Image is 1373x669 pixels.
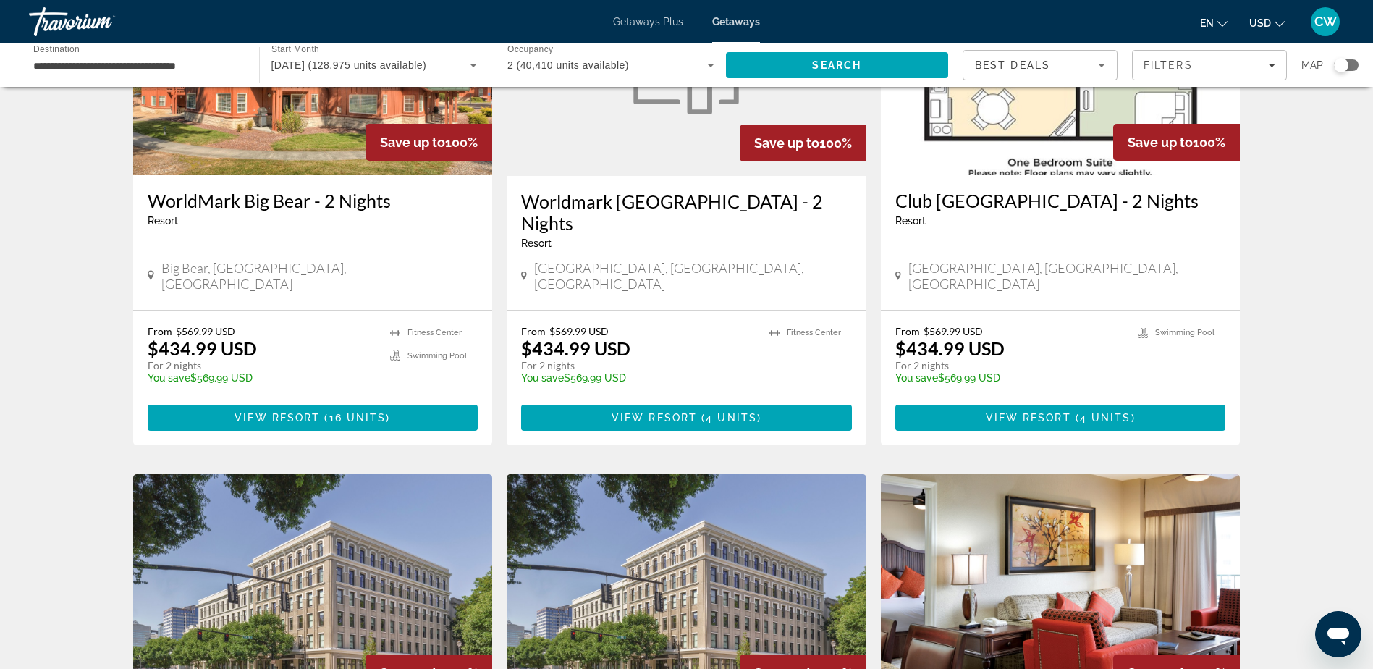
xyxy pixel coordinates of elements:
span: Filters [1144,59,1193,71]
span: Save up to [1128,135,1193,150]
div: 100% [740,125,866,161]
span: 16 units [329,412,386,424]
button: View Resort(16 units) [148,405,478,431]
span: Fitness Center [407,328,462,337]
span: [GEOGRAPHIC_DATA], [GEOGRAPHIC_DATA], [GEOGRAPHIC_DATA] [534,260,852,292]
span: 2 (40,410 units available) [507,59,629,71]
span: From [148,325,172,337]
p: For 2 nights [148,359,376,372]
span: [DATE] (128,975 units available) [271,59,427,71]
a: Club [GEOGRAPHIC_DATA] - 2 Nights [895,190,1226,211]
span: CW [1314,14,1337,29]
span: 4 units [1080,412,1131,424]
span: Swimming Pool [407,351,467,361]
a: Getaways Plus [613,16,683,28]
span: You save [895,372,938,384]
span: View Resort [986,412,1071,424]
button: Search [726,52,949,78]
span: Resort [521,237,552,249]
button: View Resort(4 units) [521,405,852,431]
span: You save [148,372,190,384]
span: Save up to [754,135,819,151]
span: Resort [148,215,178,227]
button: View Resort(4 units) [895,405,1226,431]
span: ( ) [320,412,390,424]
span: Map [1301,55,1323,75]
button: User Menu [1306,7,1344,37]
iframe: Button to launch messaging window [1315,611,1361,657]
p: $569.99 USD [148,372,376,384]
p: $569.99 USD [895,372,1124,384]
p: $569.99 USD [521,372,755,384]
p: $434.99 USD [895,337,1005,359]
span: Destination [33,44,80,54]
span: From [521,325,546,337]
button: Filters [1132,50,1287,80]
span: $569.99 USD [924,325,983,337]
span: ( ) [697,412,761,424]
span: Resort [895,215,926,227]
span: Save up to [380,135,445,150]
p: For 2 nights [521,359,755,372]
a: Travorium [29,3,174,41]
span: ( ) [1071,412,1136,424]
span: You save [521,372,564,384]
div: 100% [366,124,492,161]
mat-select: Sort by [975,56,1105,74]
p: For 2 nights [895,359,1124,372]
span: USD [1249,17,1271,29]
span: Fitness Center [787,328,841,337]
a: Getaways [712,16,760,28]
span: From [895,325,920,337]
span: View Resort [612,412,697,424]
button: Change currency [1249,12,1285,33]
span: $569.99 USD [549,325,609,337]
a: WorldMark Big Bear - 2 Nights [148,190,478,211]
span: Swimming Pool [1155,328,1214,337]
button: Change language [1200,12,1228,33]
input: Select destination [33,57,240,75]
span: Occupancy [507,45,553,54]
span: View Resort [235,412,320,424]
p: $434.99 USD [148,337,257,359]
span: $569.99 USD [176,325,235,337]
p: $434.99 USD [521,337,630,359]
span: en [1200,17,1214,29]
span: [GEOGRAPHIC_DATA], [GEOGRAPHIC_DATA], [GEOGRAPHIC_DATA] [908,260,1226,292]
span: Search [812,59,861,71]
span: 4 units [706,412,757,424]
div: 100% [1113,124,1240,161]
span: Start Month [271,45,319,54]
a: Worldmark [GEOGRAPHIC_DATA] - 2 Nights [521,190,852,234]
span: Best Deals [975,59,1050,71]
span: Big Bear, [GEOGRAPHIC_DATA], [GEOGRAPHIC_DATA] [161,260,478,292]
